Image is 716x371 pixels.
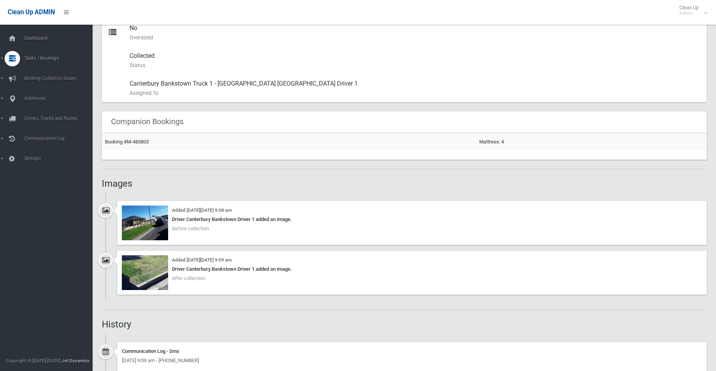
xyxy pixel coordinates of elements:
a: Booking #M-483803 [105,139,149,145]
span: Before collection [172,226,209,231]
small: Status [130,61,701,70]
span: Communication Log [22,136,98,141]
div: Driver Canterbury Bankstown Driver 1 added an image. [122,215,702,224]
td: Mattress: 4 [476,133,707,150]
img: 2025-09-2209.08.167324707624307298915.jpg [122,206,168,240]
img: 2025-09-2209.08.582297235836934916000.jpg [122,255,168,290]
small: Oversized [130,33,701,42]
small: Assigned To [130,88,701,98]
span: Tasks / Bookings [22,56,98,61]
h2: Images [102,179,707,189]
div: [DATE] 9:09 am - [PHONE_NUMBER] [122,356,702,365]
div: Canterbury Bankstown Truck 1 - [GEOGRAPHIC_DATA] [GEOGRAPHIC_DATA] Driver 1 [130,74,701,102]
small: Added [DATE][DATE] 9:09 am [172,257,232,263]
span: After collection [172,275,205,281]
span: Clean Up ADMIN [8,8,55,16]
span: Addresses [22,96,98,101]
span: Clean Up [676,5,706,16]
small: Admin [679,10,699,16]
span: Dashboard [22,35,98,41]
h2: History [102,319,707,329]
div: No [130,19,701,47]
span: Booking Collection Issues [22,76,98,81]
div: Communication Log - Sms [122,347,702,356]
span: Drivers, Trucks and Routes [22,116,98,121]
div: Collected [130,47,701,74]
small: Added [DATE][DATE] 9:08 am [172,207,232,213]
span: Copyright © [DATE]-[DATE] [6,358,61,363]
span: Settings [22,156,98,161]
div: Driver Canterbury Bankstown Driver 1 added an image. [122,265,702,274]
strong: Jet Dynamics [62,358,89,363]
header: Companion Bookings [102,114,193,129]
